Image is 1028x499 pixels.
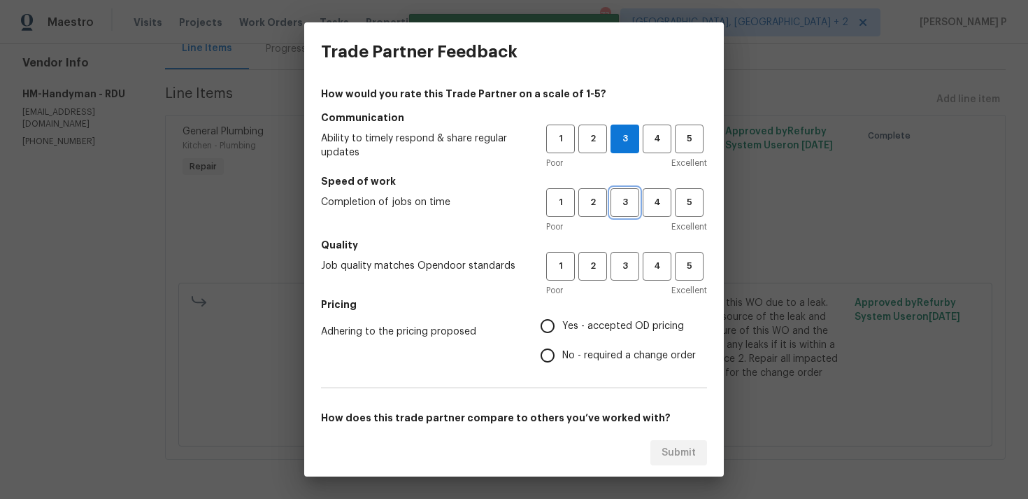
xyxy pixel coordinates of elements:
[644,195,670,211] span: 4
[321,42,517,62] h3: Trade Partner Feedback
[578,252,607,281] button: 2
[612,195,638,211] span: 3
[562,319,684,334] span: Yes - accepted OD pricing
[611,131,638,147] span: 3
[676,258,702,274] span: 5
[321,132,524,160] span: Ability to timely respond & share regular updates
[321,325,518,339] span: Adhering to the pricing proposed
[676,131,702,147] span: 5
[321,87,707,101] h4: How would you rate this Trade Partner on a scale of 1-5?
[321,111,707,125] h5: Communication
[611,252,639,281] button: 3
[321,174,707,188] h5: Speed of work
[611,188,639,217] button: 3
[546,188,575,217] button: 1
[643,252,671,281] button: 4
[546,252,575,281] button: 1
[546,220,563,234] span: Poor
[675,188,704,217] button: 5
[671,156,707,170] span: Excellent
[612,258,638,274] span: 3
[541,311,707,370] div: Pricing
[546,156,563,170] span: Poor
[578,125,607,153] button: 2
[676,195,702,211] span: 5
[580,258,606,274] span: 2
[321,238,707,252] h5: Quality
[580,195,606,211] span: 2
[671,283,707,297] span: Excellent
[548,195,573,211] span: 1
[675,252,704,281] button: 5
[548,131,573,147] span: 1
[321,259,524,273] span: Job quality matches Opendoor standards
[671,220,707,234] span: Excellent
[580,131,606,147] span: 2
[643,125,671,153] button: 4
[644,131,670,147] span: 4
[546,125,575,153] button: 1
[644,258,670,274] span: 4
[321,195,524,209] span: Completion of jobs on time
[675,125,704,153] button: 5
[548,258,573,274] span: 1
[611,125,639,153] button: 3
[321,297,707,311] h5: Pricing
[562,349,696,363] span: No - required a change order
[578,188,607,217] button: 2
[321,411,707,425] h5: How does this trade partner compare to others you’ve worked with?
[546,283,563,297] span: Poor
[643,188,671,217] button: 4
